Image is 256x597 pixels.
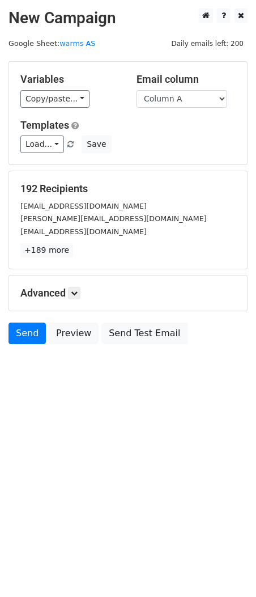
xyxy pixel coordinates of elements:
h5: Variables [20,73,120,86]
span: Daily emails left: 200 [167,37,248,50]
h5: Email column [136,73,236,86]
a: +189 more [20,243,73,257]
a: Copy/paste... [20,90,89,108]
a: Templates [20,119,69,131]
a: Daily emails left: 200 [167,39,248,48]
h5: Advanced [20,287,236,299]
a: Send Test Email [101,323,187,344]
a: Load... [20,136,64,153]
button: Save [82,136,111,153]
h2: New Campaign [8,9,248,28]
small: [PERSON_NAME][EMAIL_ADDRESS][DOMAIN_NAME] [20,214,207,223]
small: Google Sheet: [8,39,95,48]
a: Preview [49,323,99,344]
iframe: Chat Widget [199,543,256,597]
a: Send [8,323,46,344]
small: [EMAIL_ADDRESS][DOMAIN_NAME] [20,202,147,210]
small: [EMAIL_ADDRESS][DOMAIN_NAME] [20,227,147,236]
h5: 192 Recipients [20,183,236,195]
a: warms AS [59,39,95,48]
